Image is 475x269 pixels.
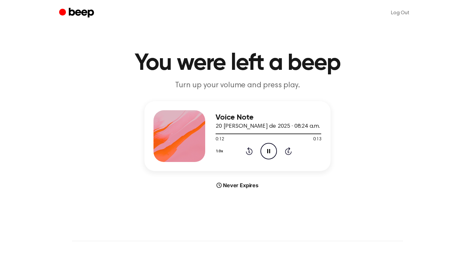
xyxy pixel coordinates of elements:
[59,7,96,19] a: Beep
[216,136,224,143] span: 0:12
[216,113,322,122] h3: Voice Note
[113,80,362,91] p: Turn up your volume and press play.
[385,5,416,21] a: Log Out
[72,52,403,75] h1: You were left a beep
[144,181,331,189] div: Never Expires
[216,124,320,129] span: 20 [PERSON_NAME] de 2025 · 08:24 a.m.
[313,136,322,143] span: 0:13
[216,146,226,157] button: 1.0x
